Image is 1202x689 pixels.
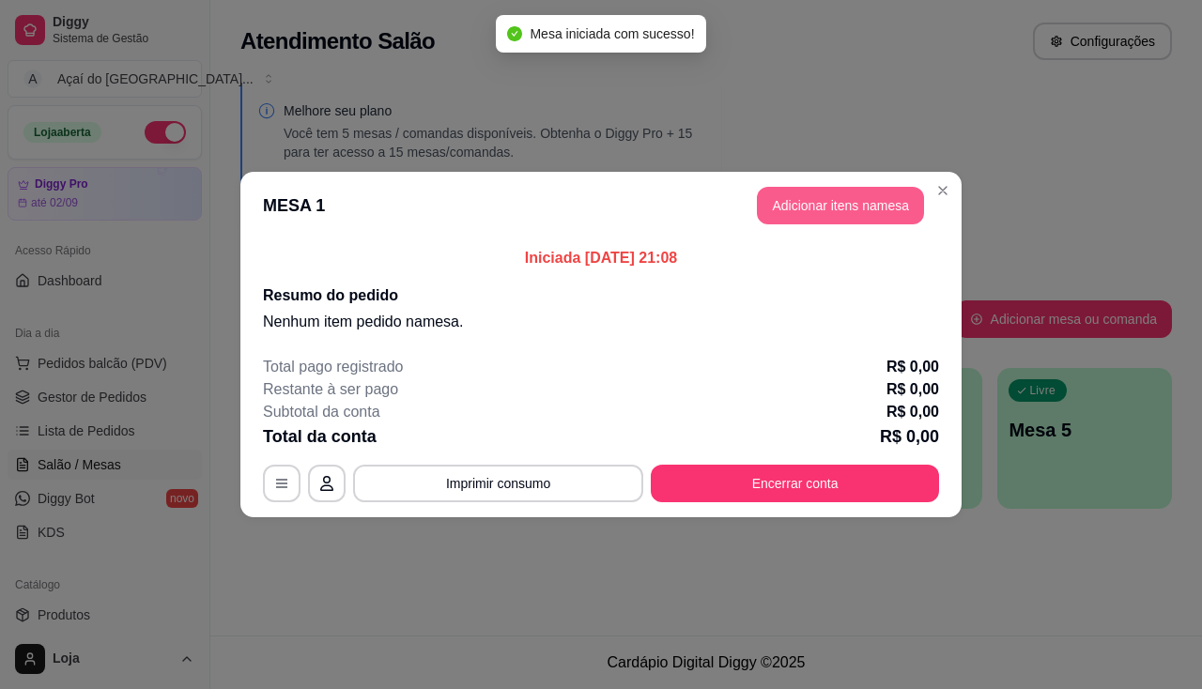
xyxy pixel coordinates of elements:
[757,187,924,224] button: Adicionar itens namesa
[651,465,939,502] button: Encerrar conta
[263,284,939,307] h2: Resumo do pedido
[263,378,398,401] p: Restante à ser pago
[263,401,380,423] p: Subtotal da conta
[263,311,939,333] p: Nenhum item pedido na mesa .
[928,176,958,206] button: Close
[353,465,643,502] button: Imprimir consumo
[240,172,962,239] header: MESA 1
[263,247,939,269] p: Iniciada [DATE] 21:08
[886,378,939,401] p: R$ 0,00
[530,26,694,41] span: Mesa iniciada com sucesso!
[263,356,403,378] p: Total pago registrado
[880,423,939,450] p: R$ 0,00
[886,356,939,378] p: R$ 0,00
[507,26,522,41] span: check-circle
[886,401,939,423] p: R$ 0,00
[263,423,377,450] p: Total da conta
